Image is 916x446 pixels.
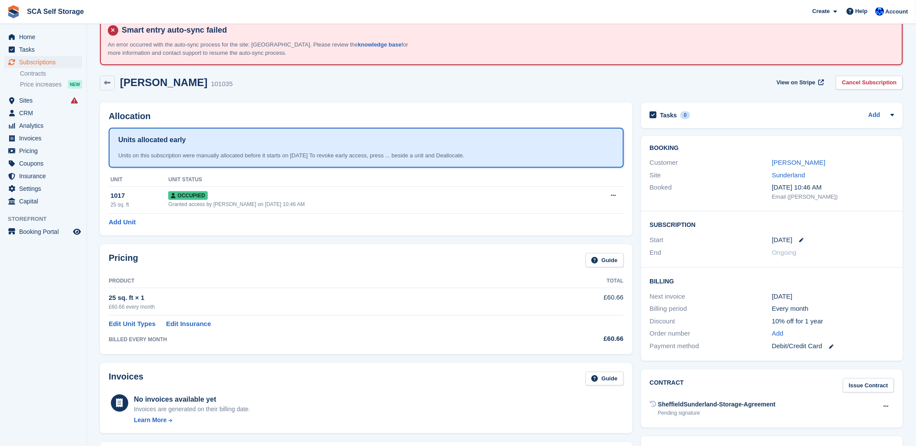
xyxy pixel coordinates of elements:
[650,170,772,180] div: Site
[110,191,168,201] div: 1017
[650,316,772,326] div: Discount
[586,372,624,386] a: Guide
[19,31,71,43] span: Home
[358,41,401,48] a: knowledge base
[4,120,82,132] a: menu
[19,183,71,195] span: Settings
[19,94,71,107] span: Sites
[4,107,82,119] a: menu
[19,145,71,157] span: Pricing
[772,235,793,245] time: 2025-09-01 00:00:00 UTC
[650,276,894,285] h2: Billing
[4,195,82,207] a: menu
[134,416,250,425] a: Learn More
[109,217,136,227] a: Add Unit
[650,183,772,201] div: Booked
[586,253,624,267] a: Guide
[19,195,71,207] span: Capital
[843,378,894,393] a: Issue Contract
[772,304,894,314] div: Every month
[4,145,82,157] a: menu
[109,111,624,121] h2: Allocation
[772,183,894,193] div: [DATE] 10:46 AM
[168,191,207,200] span: Occupied
[4,170,82,182] a: menu
[660,111,677,119] h2: Tasks
[650,329,772,339] div: Order number
[658,400,776,409] div: SheffieldSunderland-Storage-Agreement
[650,220,894,229] h2: Subscription
[650,158,772,168] div: Customer
[134,405,250,414] div: Invoices are generated on their billing date.
[772,171,806,179] a: Sunderland
[772,329,784,339] a: Add
[134,416,167,425] div: Learn More
[4,94,82,107] a: menu
[109,253,138,267] h2: Pricing
[4,183,82,195] a: menu
[813,7,830,16] span: Create
[540,274,623,288] th: Total
[876,7,884,16] img: Kelly Neesham
[109,274,540,288] th: Product
[772,193,894,201] div: Email ([PERSON_NAME])
[118,25,895,35] h4: Smart entry auto-sync failed
[650,292,772,302] div: Next invoice
[118,151,614,160] div: Units on this subscription were manually allocated before it starts on [DATE] To revoke early acc...
[23,4,87,19] a: SCA Self Storage
[4,157,82,170] a: menu
[886,7,908,16] span: Account
[20,70,82,78] a: Contracts
[777,78,816,87] span: View on Stripe
[109,173,168,187] th: Unit
[650,341,772,351] div: Payment method
[772,316,894,326] div: 10% off for 1 year
[8,215,87,223] span: Storefront
[109,372,143,386] h2: Invoices
[110,201,168,209] div: 25 sq. ft
[772,249,797,256] span: Ongoing
[772,292,894,302] div: [DATE]
[134,394,250,405] div: No invoices available yet
[680,111,690,119] div: 0
[772,159,826,166] a: [PERSON_NAME]
[4,226,82,238] a: menu
[4,56,82,68] a: menu
[72,226,82,237] a: Preview store
[856,7,868,16] span: Help
[658,409,776,417] div: Pending signature
[20,80,82,89] a: Price increases NEW
[168,200,570,208] div: Granted access by [PERSON_NAME] on [DATE] 10:46 AM
[772,341,894,351] div: Debit/Credit Card
[650,145,894,152] h2: Booking
[4,132,82,144] a: menu
[109,293,540,303] div: 25 sq. ft × 1
[540,288,623,315] td: £60.66
[19,43,71,56] span: Tasks
[108,40,412,57] p: An error occurred with the auto-sync process for the site: [GEOGRAPHIC_DATA]. Please review the f...
[71,97,78,104] i: Smart entry sync failures have occurred
[540,334,623,344] div: £60.66
[650,248,772,258] div: End
[650,235,772,245] div: Start
[19,170,71,182] span: Insurance
[7,5,20,18] img: stora-icon-8386f47178a22dfd0bd8f6a31ec36ba5ce8667c1dd55bd0f319d3a0aa187defe.svg
[20,80,62,89] span: Price increases
[166,319,211,329] a: Edit Insurance
[650,304,772,314] div: Billing period
[109,336,540,343] div: BILLED EVERY MONTH
[773,76,826,90] a: View on Stripe
[650,378,684,393] h2: Contract
[211,79,233,89] div: 101035
[836,76,903,90] a: Cancel Subscription
[168,173,570,187] th: Unit Status
[109,303,540,311] div: £60.66 every month
[109,319,156,329] a: Edit Unit Types
[68,80,82,89] div: NEW
[120,77,207,88] h2: [PERSON_NAME]
[118,135,186,145] h1: Units allocated early
[19,120,71,132] span: Analytics
[19,107,71,119] span: CRM
[4,43,82,56] a: menu
[19,132,71,144] span: Invoices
